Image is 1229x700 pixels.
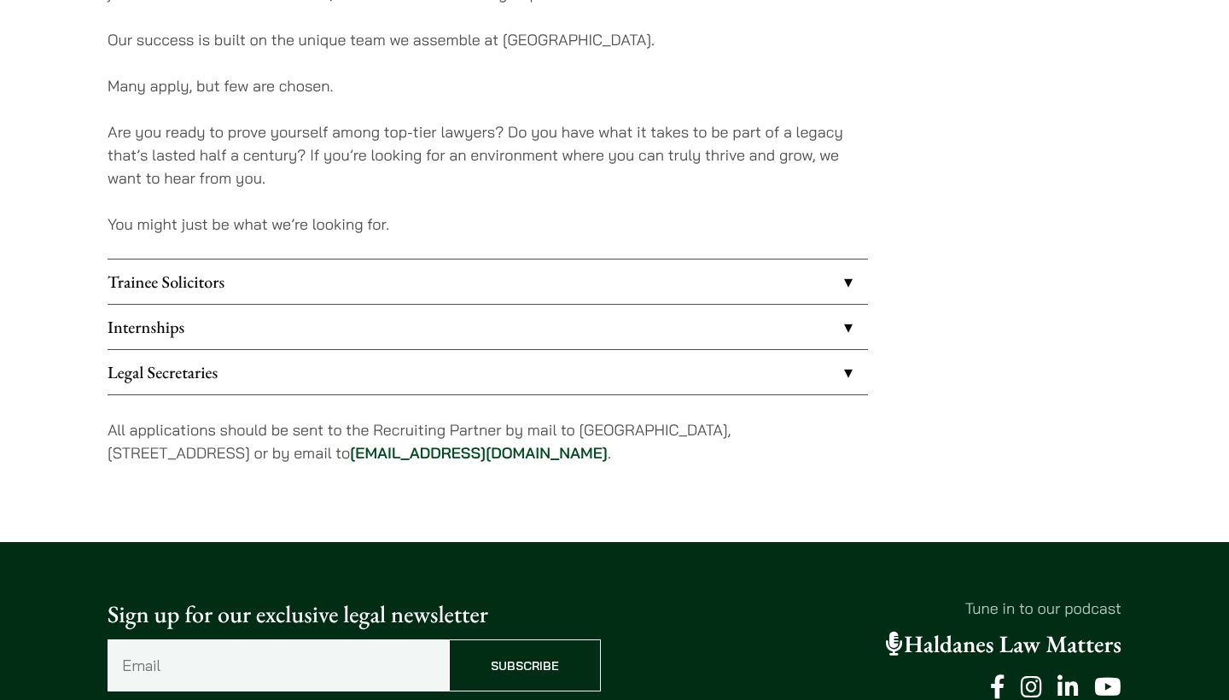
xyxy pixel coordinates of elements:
p: Our success is built on the unique team we assemble at [GEOGRAPHIC_DATA]. [108,28,868,51]
a: Haldanes Law Matters [886,629,1121,660]
a: Trainee Solicitors [108,260,868,304]
a: [EMAIL_ADDRESS][DOMAIN_NAME] [350,443,608,463]
p: Tune in to our podcast [628,597,1121,620]
a: Internships [108,305,868,349]
p: Are you ready to prove yourself among top-tier lawyers? Do you have what it takes to be part of a... [108,120,868,190]
p: Many apply, but few are chosen. [108,74,868,97]
p: Sign up for our exclusive legal newsletter [108,597,601,633]
input: Email [108,639,449,691]
a: Legal Secretaries [108,350,868,394]
input: Subscribe [449,639,601,691]
p: You might just be what we’re looking for. [108,213,868,236]
p: All applications should be sent to the Recruiting Partner by mail to [GEOGRAPHIC_DATA], [STREET_A... [108,418,868,464]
